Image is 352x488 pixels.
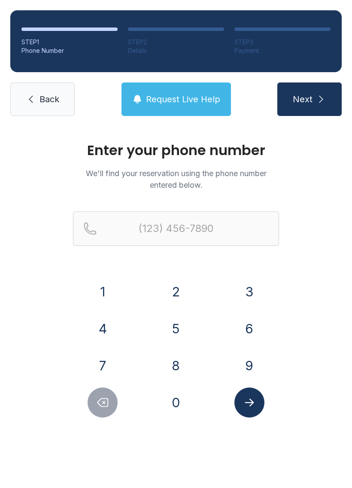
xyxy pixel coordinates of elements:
[161,277,191,307] button: 2
[88,277,118,307] button: 1
[21,46,118,55] div: Phone Number
[234,314,264,344] button: 6
[234,277,264,307] button: 3
[73,168,279,191] p: We'll find your reservation using the phone number entered below.
[88,351,118,381] button: 7
[73,211,279,246] input: Reservation phone number
[234,387,264,418] button: Submit lookup form
[234,38,331,46] div: STEP 3
[146,93,220,105] span: Request Live Help
[73,143,279,157] h1: Enter your phone number
[234,46,331,55] div: Payment
[161,351,191,381] button: 8
[88,314,118,344] button: 4
[161,387,191,418] button: 0
[128,46,224,55] div: Details
[161,314,191,344] button: 5
[234,351,264,381] button: 9
[21,38,118,46] div: STEP 1
[39,93,59,105] span: Back
[293,93,313,105] span: Next
[88,387,118,418] button: Delete number
[128,38,224,46] div: STEP 2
